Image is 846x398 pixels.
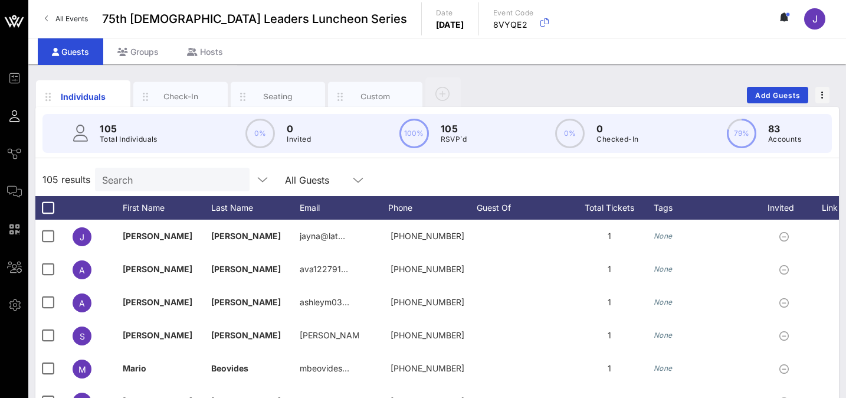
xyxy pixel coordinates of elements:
span: J [812,13,818,25]
span: [PERSON_NAME] [211,297,281,307]
p: ava122791… [300,253,348,286]
span: S [80,331,85,341]
span: 105 results [42,172,90,187]
span: Mario [123,363,146,373]
div: Last Name [211,196,300,220]
p: [PERSON_NAME]… [300,319,359,352]
div: Seating [252,91,304,102]
span: M [78,364,86,374]
div: Tags [654,196,754,220]
span: 75th [DEMOGRAPHIC_DATA] Leaders Luncheon Series [102,10,407,28]
p: mbeovides… [300,352,349,385]
div: Email [300,196,388,220]
p: 0 [596,122,638,136]
p: Invited [287,133,311,145]
span: [PERSON_NAME] [123,231,192,241]
span: Add Guests [755,91,801,100]
div: All Guests [285,175,329,185]
div: 1 [565,286,654,319]
div: Hosts [173,38,237,65]
i: None [654,265,673,273]
p: jayna@lat… [300,220,345,253]
div: Guest Of [477,196,565,220]
div: All Guests [278,168,372,191]
p: ashleym03… [300,286,349,319]
i: None [654,231,673,240]
div: Total Tickets [565,196,654,220]
a: All Events [38,9,95,28]
div: Phone [388,196,477,220]
div: Groups [103,38,173,65]
div: Individuals [57,90,110,103]
span: +17863519976 [391,363,464,373]
div: J [804,8,825,30]
span: A [79,265,85,275]
span: [PERSON_NAME] [211,231,281,241]
i: None [654,298,673,306]
p: 83 [768,122,801,136]
div: 1 [565,319,654,352]
p: Date [436,7,464,19]
span: A [79,298,85,308]
span: All Events [55,14,88,23]
p: Checked-In [596,133,638,145]
span: [PERSON_NAME] [123,297,192,307]
p: 8VYQE2 [493,19,534,31]
span: +19158005079 [391,297,464,307]
span: [PERSON_NAME] [123,264,192,274]
span: [PERSON_NAME] [211,330,281,340]
p: Accounts [768,133,801,145]
p: [DATE] [436,19,464,31]
span: [PERSON_NAME] [123,330,192,340]
p: 105 [441,122,467,136]
span: Beovides [211,363,248,373]
div: 1 [565,220,654,253]
span: [PERSON_NAME] [211,264,281,274]
button: Add Guests [747,87,808,103]
div: 1 [565,253,654,286]
p: Total Individuals [100,133,158,145]
span: J [80,232,84,242]
span: +13104367738 [391,231,464,241]
span: +15129684884 [391,330,464,340]
p: RSVP`d [441,133,467,145]
div: Guests [38,38,103,65]
span: +15127792652 [391,264,464,274]
i: None [654,331,673,340]
i: None [654,364,673,373]
div: First Name [123,196,211,220]
p: Event Code [493,7,534,19]
p: 105 [100,122,158,136]
p: 0 [287,122,311,136]
div: Custom [349,91,402,102]
div: Invited [754,196,819,220]
div: 1 [565,352,654,385]
div: Check-In [155,91,207,102]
